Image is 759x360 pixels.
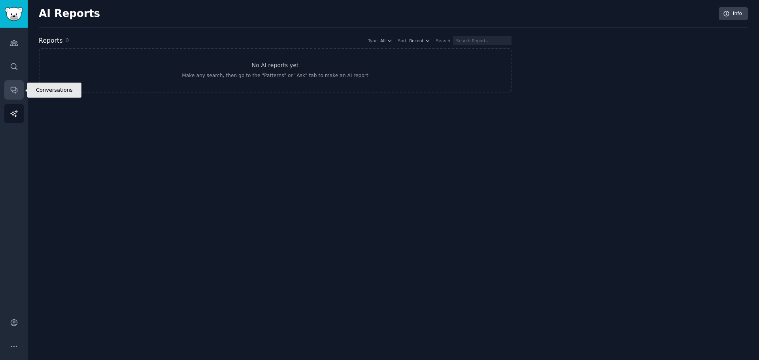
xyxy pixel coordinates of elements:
[453,36,512,45] input: Search Reports
[380,38,385,43] span: All
[409,38,430,43] button: Recent
[380,38,393,43] button: All
[409,38,423,43] span: Recent
[182,72,368,79] div: Make any search, then go to the "Patterns" or "Ask" tab to make an AI report
[252,61,299,70] h3: No AI reports yet
[39,36,62,46] h2: Reports
[65,37,69,43] span: 0
[39,8,100,20] h2: AI Reports
[719,7,748,21] a: Info
[39,48,512,92] a: No AI reports yetMake any search, then go to the "Patterns" or "Ask" tab to make an AI report
[5,7,23,21] img: GummySearch logo
[368,38,378,43] div: Type
[398,38,407,43] div: Sort
[436,38,450,43] div: Search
